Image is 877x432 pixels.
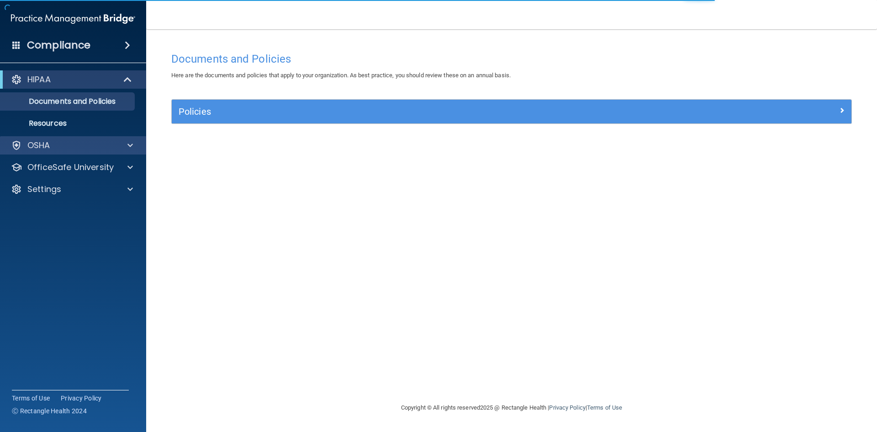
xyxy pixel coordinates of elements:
[179,104,845,119] a: Policies
[11,74,132,85] a: HIPAA
[27,140,50,151] p: OSHA
[549,404,585,411] a: Privacy Policy
[171,72,511,79] span: Here are the documents and policies that apply to your organization. As best practice, you should...
[27,39,90,52] h4: Compliance
[345,393,678,422] div: Copyright © All rights reserved 2025 @ Rectangle Health | |
[27,184,61,195] p: Settings
[179,107,675,117] h5: Policies
[171,53,852,65] h4: Documents and Policies
[6,97,131,106] p: Documents and Policies
[587,404,622,411] a: Terms of Use
[11,162,133,173] a: OfficeSafe University
[11,10,135,28] img: PMB logo
[27,162,114,173] p: OfficeSafe University
[27,74,51,85] p: HIPAA
[6,119,131,128] p: Resources
[12,406,87,416] span: Ⓒ Rectangle Health 2024
[11,184,133,195] a: Settings
[12,394,50,403] a: Terms of Use
[61,394,102,403] a: Privacy Policy
[11,140,133,151] a: OSHA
